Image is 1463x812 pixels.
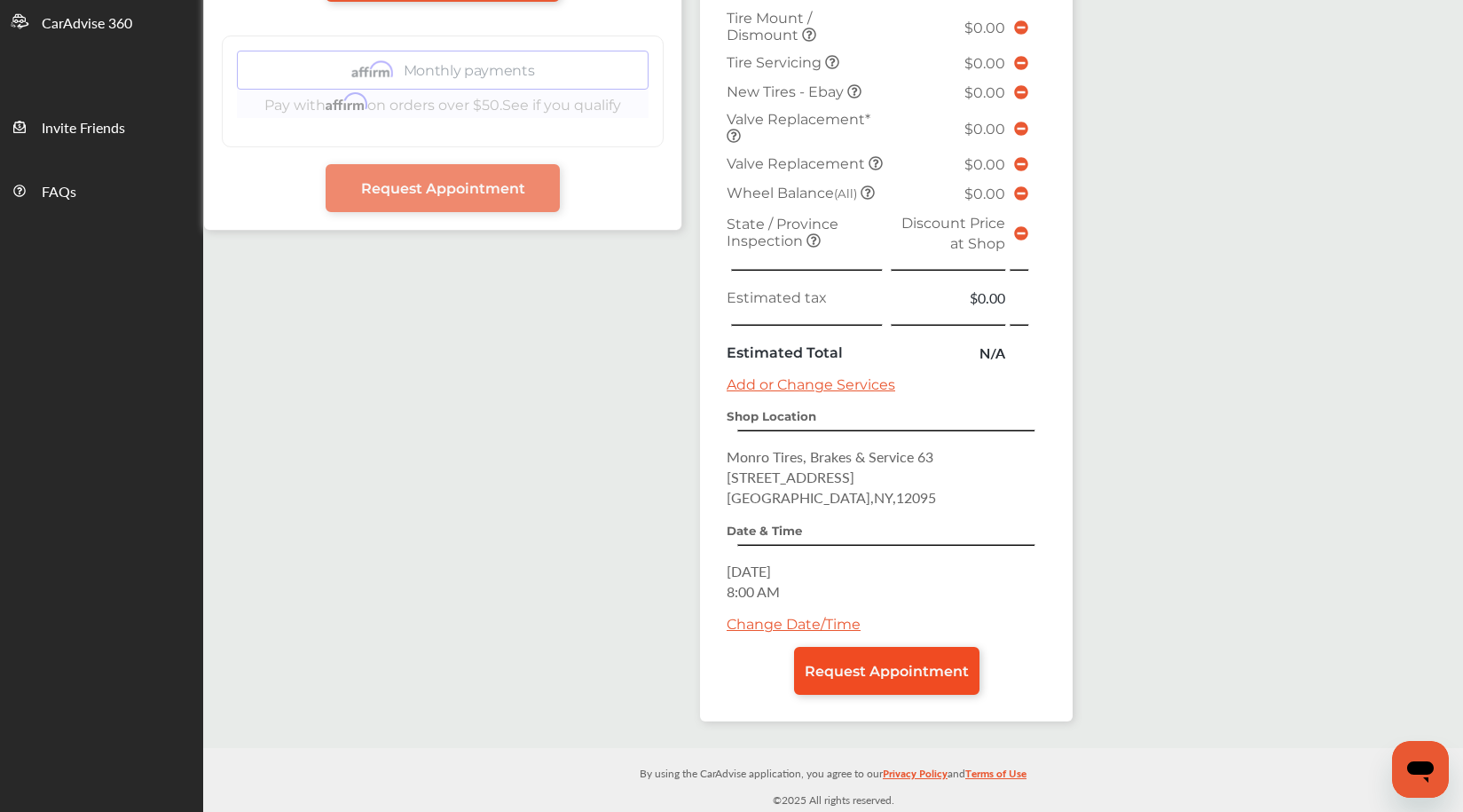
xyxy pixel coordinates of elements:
[727,561,771,581] span: [DATE]
[727,10,812,43] span: Tire Mount / Dismount
[42,117,125,140] span: Invite Friends
[964,156,1005,173] span: $0.00
[722,283,887,312] td: Estimated tax
[727,487,936,508] span: [GEOGRAPHIC_DATA] , NY , 12095
[964,20,1005,36] span: $0.00
[794,647,979,695] a: Request Appointment
[805,663,969,680] span: Request Appointment
[964,55,1005,72] span: $0.00
[727,83,847,100] span: New Tires - Ebay
[727,467,854,487] span: [STREET_ADDRESS]
[727,216,838,249] span: State / Province Inspection
[727,376,895,393] a: Add or Change Services
[722,338,887,367] td: Estimated Total
[727,616,861,633] a: Change Date/Time
[727,54,825,71] span: Tire Servicing
[964,84,1005,101] span: $0.00
[42,12,132,35] span: CarAdvise 360
[727,185,861,201] span: Wheel Balance
[727,409,816,423] strong: Shop Location
[887,338,1010,367] td: N/A
[887,283,1010,312] td: $0.00
[901,215,1005,252] span: Discount Price at Shop
[1392,741,1449,798] iframe: Button to launch messaging window
[964,185,1005,202] span: $0.00
[883,763,948,791] a: Privacy Policy
[203,763,1463,782] p: By using the CarAdvise application, you agree to our and
[727,111,870,128] span: Valve Replacement*
[727,446,933,467] span: Monro Tires, Brakes & Service 63
[326,164,560,212] a: Request Appointment
[42,181,76,204] span: FAQs
[727,524,802,538] strong: Date & Time
[727,155,869,172] span: Valve Replacement
[203,748,1463,812] div: © 2025 All rights reserved.
[964,121,1005,138] span: $0.00
[834,186,857,201] small: (All)
[965,763,1026,791] a: Terms of Use
[727,581,780,602] span: 8:00 AM
[361,180,525,197] span: Request Appointment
